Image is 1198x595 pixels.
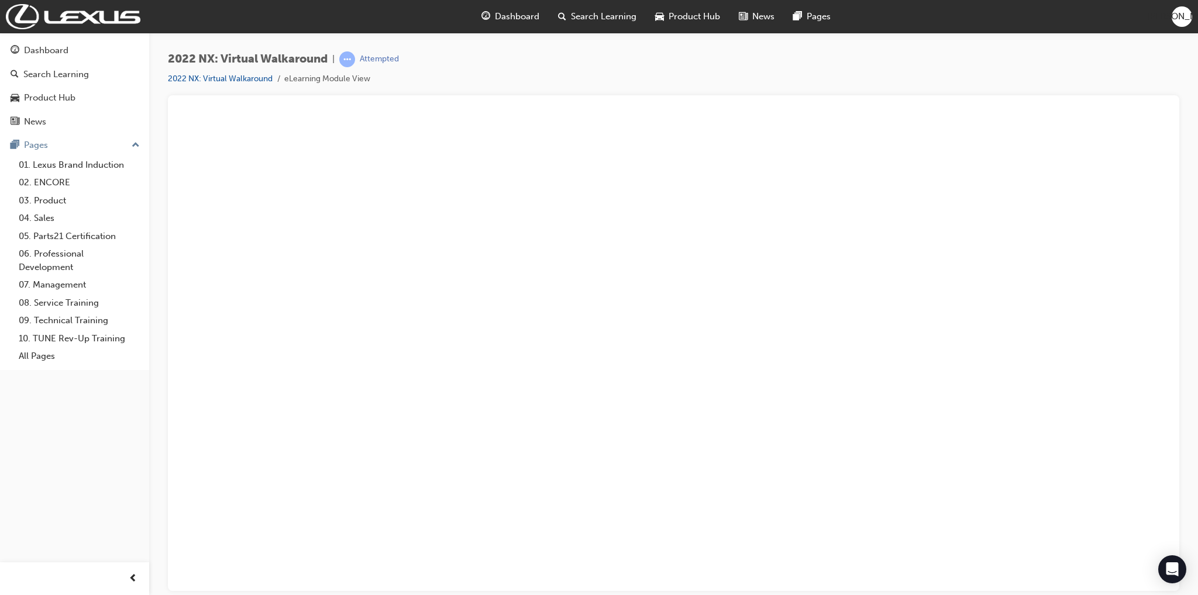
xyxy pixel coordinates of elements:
span: search-icon [558,9,566,24]
span: up-icon [132,138,140,153]
a: 01. Lexus Brand Induction [14,156,144,174]
span: guage-icon [481,9,490,24]
a: 09. Technical Training [14,312,144,330]
a: 04. Sales [14,209,144,227]
button: DashboardSearch LearningProduct HubNews [5,37,144,134]
button: Pages [5,134,144,156]
a: 03. Product [14,192,144,210]
a: 2022 NX: Virtual Walkaround [168,74,273,84]
li: eLearning Module View [284,72,370,86]
span: car-icon [11,93,19,103]
span: news-icon [11,117,19,127]
span: Dashboard [495,10,539,23]
span: learningRecordVerb_ATTEMPT-icon [339,51,355,67]
a: Search Learning [5,64,144,85]
div: Product Hub [24,91,75,105]
span: search-icon [11,70,19,80]
a: 05. Parts21 Certification [14,227,144,245]
span: car-icon [655,9,664,24]
div: Dashboard [24,44,68,57]
a: 07. Management [14,276,144,294]
a: All Pages [14,347,144,365]
a: Dashboard [5,40,144,61]
a: search-iconSearch Learning [549,5,646,29]
span: news-icon [739,9,748,24]
div: Attempted [360,54,399,65]
div: Open Intercom Messenger [1158,555,1186,583]
span: News [752,10,774,23]
span: guage-icon [11,46,19,56]
div: Pages [24,139,48,152]
span: Product Hub [669,10,720,23]
a: 06. Professional Development [14,245,144,276]
a: guage-iconDashboard [472,5,549,29]
img: Trak [6,4,140,29]
span: 2022 NX: Virtual Walkaround [168,53,328,66]
div: Search Learning [23,68,89,81]
a: 08. Service Training [14,294,144,312]
a: Product Hub [5,87,144,109]
span: | [332,53,335,66]
span: Search Learning [571,10,636,23]
a: news-iconNews [729,5,784,29]
div: News [24,115,46,129]
button: [PERSON_NAME] [1172,6,1192,27]
a: News [5,111,144,133]
a: car-iconProduct Hub [646,5,729,29]
span: Pages [807,10,831,23]
span: pages-icon [793,9,802,24]
a: 10. TUNE Rev-Up Training [14,330,144,348]
span: pages-icon [11,140,19,151]
span: prev-icon [129,572,137,586]
a: pages-iconPages [784,5,840,29]
a: 02. ENCORE [14,174,144,192]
